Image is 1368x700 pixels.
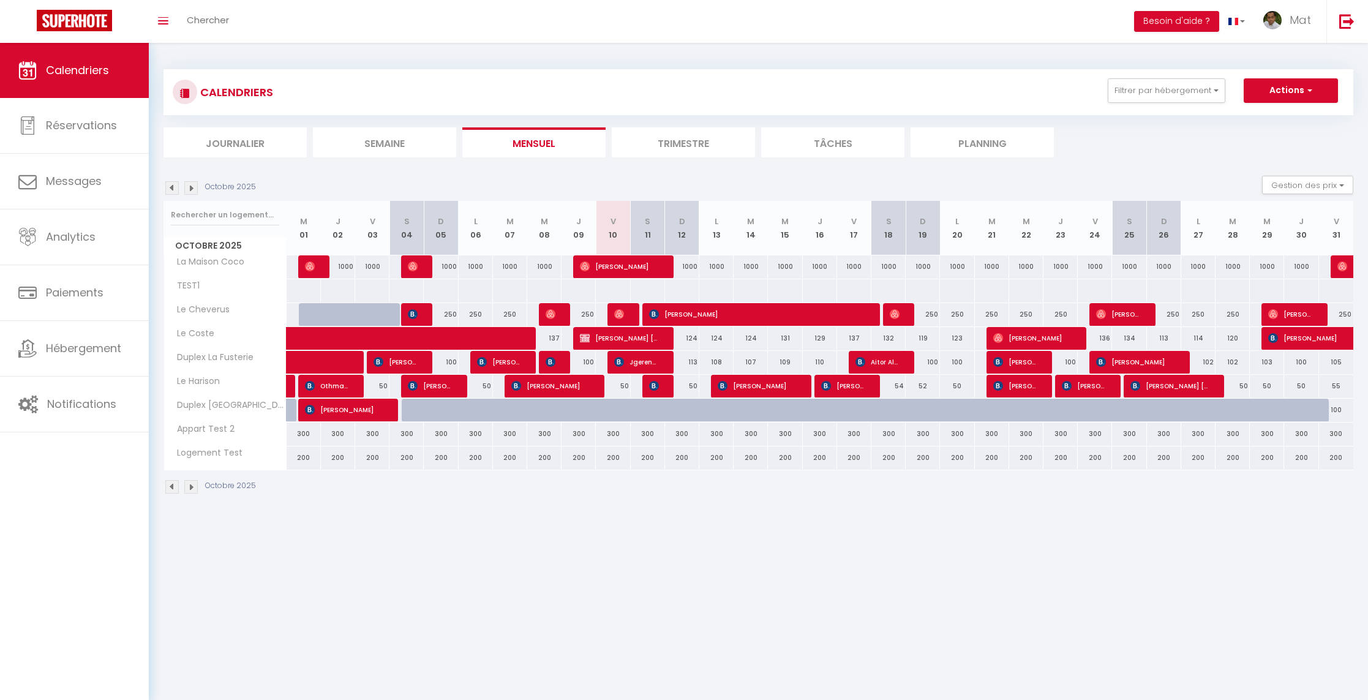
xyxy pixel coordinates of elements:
[734,255,768,278] div: 1000
[166,399,288,412] span: Duplex [GEOGRAPHIC_DATA][PERSON_NAME]
[1319,423,1353,445] div: 300
[305,398,385,421] span: [PERSON_NAME]
[1284,375,1318,397] div: 50
[408,303,419,326] span: [PERSON_NAME]
[596,375,630,397] div: 50
[580,326,660,350] span: [PERSON_NAME] [PERSON_NAME] & [PERSON_NAME]
[851,216,857,227] abbr: V
[389,423,424,445] div: 300
[1092,216,1098,227] abbr: V
[459,446,493,469] div: 200
[993,350,1039,374] span: [PERSON_NAME]
[562,303,596,326] div: 250
[1181,201,1216,255] th: 27
[699,351,734,374] div: 108
[975,201,1009,255] th: 21
[837,255,871,278] div: 1000
[321,423,355,445] div: 300
[527,327,562,350] div: 137
[1043,303,1078,326] div: 250
[940,351,974,374] div: 100
[187,13,229,26] span: Chercher
[1096,350,1176,374] span: [PERSON_NAME]
[768,423,802,445] div: 300
[1112,423,1146,445] div: 300
[781,216,789,227] abbr: M
[768,446,802,469] div: 200
[1181,446,1216,469] div: 200
[562,446,596,469] div: 200
[562,423,596,445] div: 300
[477,350,523,374] span: [PERSON_NAME]
[1262,176,1353,194] button: Gestion des prix
[734,423,768,445] div: 300
[1250,201,1284,255] th: 29
[920,216,926,227] abbr: D
[768,255,802,278] div: 1000
[205,181,256,193] p: Octobre 2025
[871,375,906,397] div: 54
[699,327,734,350] div: 124
[1216,375,1250,397] div: 50
[287,446,321,469] div: 200
[1299,216,1304,227] abbr: J
[1147,327,1181,350] div: 113
[459,423,493,445] div: 300
[993,326,1073,350] span: [PERSON_NAME]
[493,255,527,278] div: 1000
[768,201,802,255] th: 15
[321,201,355,255] th: 02
[1147,255,1181,278] div: 1000
[803,327,837,350] div: 129
[1250,446,1284,469] div: 200
[287,423,321,445] div: 300
[1023,216,1030,227] abbr: M
[1112,255,1146,278] div: 1000
[649,303,866,326] span: [PERSON_NAME]
[46,341,121,356] span: Hébergement
[46,285,103,300] span: Paiements
[1078,446,1112,469] div: 200
[424,423,458,445] div: 300
[424,351,458,374] div: 100
[817,216,822,227] abbr: J
[761,127,904,157] li: Tâches
[541,216,548,227] abbr: M
[171,204,279,226] input: Rechercher un logement...
[336,216,340,227] abbr: J
[993,374,1039,397] span: [PERSON_NAME]
[906,303,940,326] div: 250
[1268,303,1314,326] span: [PERSON_NAME]
[1181,303,1216,326] div: 250
[1043,446,1078,469] div: 200
[906,255,940,278] div: 1000
[940,375,974,397] div: 50
[166,279,212,293] span: TEST1
[940,255,974,278] div: 1000
[911,127,1054,157] li: Planning
[1216,423,1250,445] div: 300
[287,201,321,255] th: 01
[1147,446,1181,469] div: 200
[975,423,1009,445] div: 300
[890,303,901,326] span: [PERSON_NAME]
[166,446,246,460] span: Logement Test
[355,375,389,397] div: 50
[906,446,940,469] div: 200
[734,327,768,350] div: 124
[1096,303,1142,326] span: [PERSON_NAME]
[803,423,837,445] div: 300
[527,446,562,469] div: 200
[1284,423,1318,445] div: 300
[580,255,660,278] span: [PERSON_NAME]
[1062,374,1108,397] span: [PERSON_NAME]
[493,423,527,445] div: 300
[1127,216,1132,227] abbr: S
[166,303,233,317] span: Le Cheverus
[988,216,996,227] abbr: M
[665,255,699,278] div: 1000
[1263,11,1282,29] img: ...
[665,201,699,255] th: 12
[596,423,630,445] div: 300
[699,446,734,469] div: 200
